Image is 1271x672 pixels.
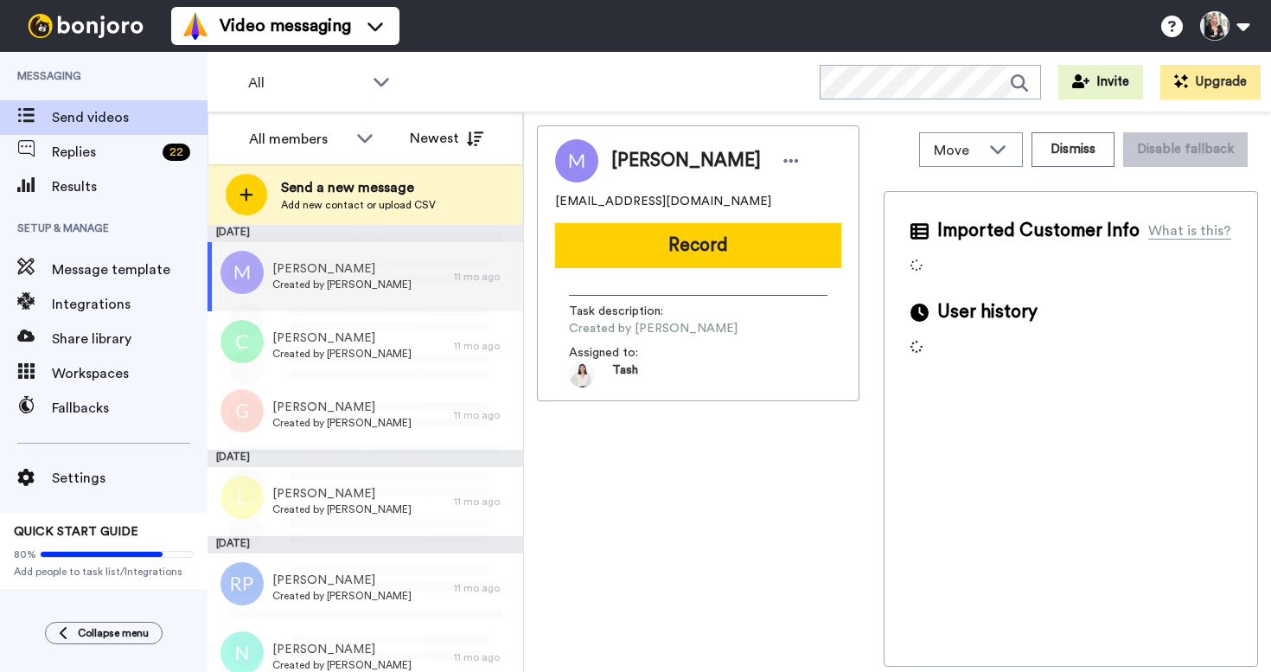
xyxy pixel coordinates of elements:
span: Settings [52,468,208,489]
span: Created by [PERSON_NAME] [272,416,412,430]
div: What is this? [1148,221,1231,241]
span: [PERSON_NAME] [272,641,412,658]
span: 80% [14,547,36,561]
span: Move [934,140,980,161]
img: bj-logo-header-white.svg [21,14,150,38]
span: All [248,73,364,93]
img: vm-color.svg [182,12,209,40]
img: c.png [220,320,264,363]
img: Image of Marcus Anderson [555,139,598,182]
span: Assigned to: [569,344,690,362]
img: g.png [220,389,264,432]
span: Task description : [569,303,690,320]
span: Created by [PERSON_NAME] [272,658,412,672]
span: Created by [PERSON_NAME] [272,502,412,516]
div: 22 [163,144,190,161]
span: Add new contact or upload CSV [281,198,436,212]
div: All members [249,129,348,150]
span: Fallbacks [52,398,208,419]
div: [DATE] [208,536,523,554]
span: Message template [52,259,208,280]
button: Disable fallback [1123,132,1248,167]
span: Created by [PERSON_NAME] [569,320,738,337]
img: l.png [220,476,264,519]
span: Replies [52,142,156,163]
span: Add people to task list/Integrations [14,565,194,579]
img: fc4648fc-8f4a-45f2-a150-9b8aa205c383-1625533467.jpg [569,362,595,387]
span: Created by [PERSON_NAME] [272,589,412,603]
span: [PERSON_NAME] [272,330,412,347]
span: Results [52,176,208,197]
span: Collapse menu [78,626,149,640]
span: [PERSON_NAME] [272,485,412,502]
span: [PERSON_NAME] [611,148,761,174]
span: Send videos [52,107,208,128]
div: 11 mo ago [454,495,514,509]
span: Created by [PERSON_NAME] [272,347,412,361]
div: 11 mo ago [454,270,514,284]
span: User history [937,299,1038,325]
span: [PERSON_NAME] [272,260,412,278]
div: 11 mo ago [454,339,514,353]
span: Integrations [52,294,208,315]
button: Collapse menu [45,622,163,644]
span: Imported Customer Info [937,218,1140,244]
div: [DATE] [208,450,523,467]
img: m.png [220,251,264,294]
button: Invite [1058,65,1143,99]
img: rp.png [220,562,264,605]
span: [PERSON_NAME] [272,572,412,589]
span: Video messaging [220,14,351,38]
span: Send a new message [281,177,436,198]
button: Dismiss [1031,132,1115,167]
span: QUICK START GUIDE [14,526,138,538]
span: [EMAIL_ADDRESS][DOMAIN_NAME] [555,193,771,210]
span: Workspaces [52,363,208,384]
span: [PERSON_NAME] [272,399,412,416]
div: 11 mo ago [454,650,514,664]
span: Created by [PERSON_NAME] [272,278,412,291]
button: Record [555,223,841,268]
div: 11 mo ago [454,581,514,595]
span: Share library [52,329,208,349]
button: Newest [397,121,496,156]
span: Tash [612,362,638,387]
div: 11 mo ago [454,408,514,422]
button: Upgrade [1160,65,1261,99]
div: [DATE] [208,225,523,242]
